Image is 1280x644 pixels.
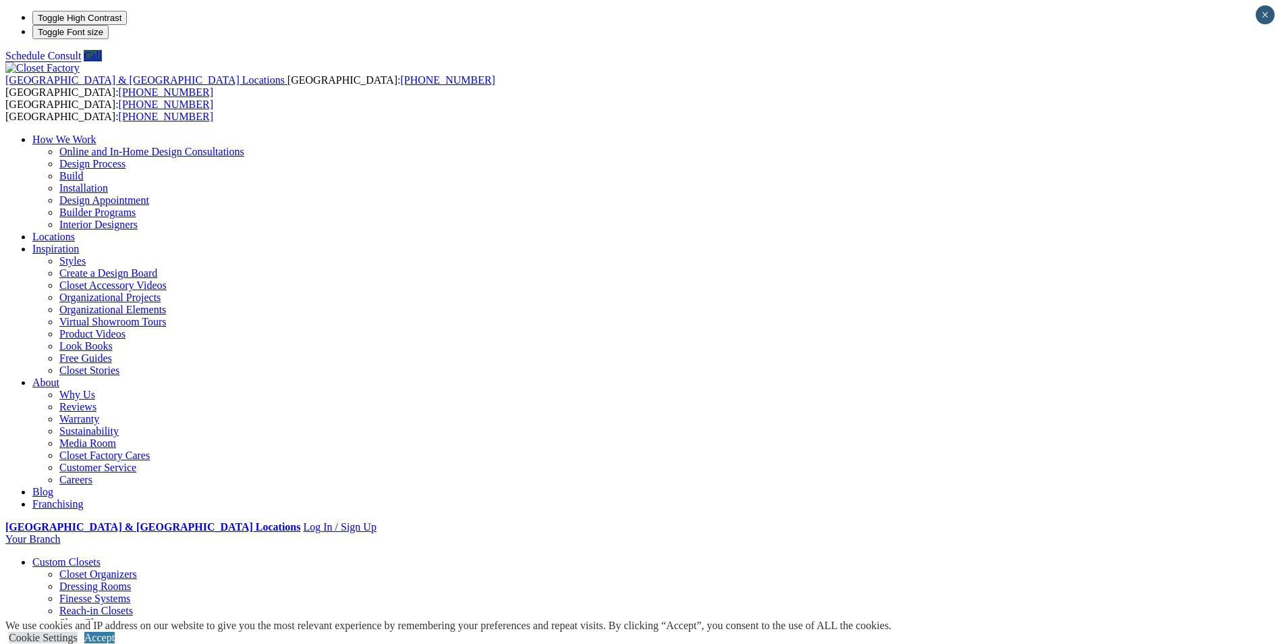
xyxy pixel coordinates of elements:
a: Organizational Projects [59,292,161,303]
a: Why Us [59,389,95,400]
span: Toggle Font size [38,27,103,37]
button: Toggle Font size [32,25,109,39]
a: Virtual Showroom Tours [59,316,167,327]
a: Free Guides [59,352,112,364]
a: Organizational Elements [59,304,166,315]
a: About [32,377,59,388]
a: Customer Service [59,462,136,473]
span: [GEOGRAPHIC_DATA]: [GEOGRAPHIC_DATA]: [5,99,213,122]
div: We use cookies and IP address on our website to give you the most relevant experience by remember... [5,620,891,632]
a: Product Videos [59,328,126,340]
a: Closet Factory Cares [59,450,150,461]
a: Blog [32,486,53,498]
button: Toggle High Contrast [32,11,127,25]
a: [GEOGRAPHIC_DATA] & [GEOGRAPHIC_DATA] Locations [5,521,300,533]
a: Build [59,170,84,182]
a: Franchising [32,498,84,510]
a: Sustainability [59,425,119,437]
a: Dressing Rooms [59,581,131,592]
a: Reviews [59,401,96,412]
a: Careers [59,474,92,485]
a: [GEOGRAPHIC_DATA] & [GEOGRAPHIC_DATA] Locations [5,74,287,86]
a: Locations [32,231,75,242]
a: How We Work [32,134,96,145]
span: [GEOGRAPHIC_DATA] & [GEOGRAPHIC_DATA] Locations [5,74,285,86]
a: Closet Organizers [59,568,137,580]
span: Toggle High Contrast [38,13,121,23]
a: Builder Programs [59,207,136,218]
a: Schedule Consult [5,50,81,61]
a: Styles [59,255,86,267]
a: Media Room [59,437,116,449]
a: Inspiration [32,243,79,254]
a: Warranty [59,413,99,425]
span: [GEOGRAPHIC_DATA]: [GEOGRAPHIC_DATA]: [5,74,495,98]
a: Shoe Closets [59,617,115,628]
a: [PHONE_NUMBER] [119,111,213,122]
a: Installation [59,182,108,194]
a: Cookie Settings [9,632,78,643]
a: Look Books [59,340,113,352]
a: Accept [84,632,115,643]
a: Interior Designers [59,219,138,230]
button: Close [1256,5,1275,24]
a: Finesse Systems [59,593,130,604]
a: Log In / Sign Up [303,521,376,533]
a: Design Appointment [59,194,149,206]
a: Closet Accessory Videos [59,279,167,291]
a: Design Process [59,158,126,169]
a: Create a Design Board [59,267,157,279]
a: Online and In-Home Design Consultations [59,146,244,157]
a: Closet Stories [59,365,119,376]
img: Closet Factory [5,62,80,74]
a: [PHONE_NUMBER] [400,74,495,86]
a: Custom Closets [32,556,101,568]
a: [PHONE_NUMBER] [119,99,213,110]
a: Your Branch [5,533,60,545]
a: [PHONE_NUMBER] [119,86,213,98]
a: Reach-in Closets [59,605,133,616]
a: Call [84,50,102,61]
